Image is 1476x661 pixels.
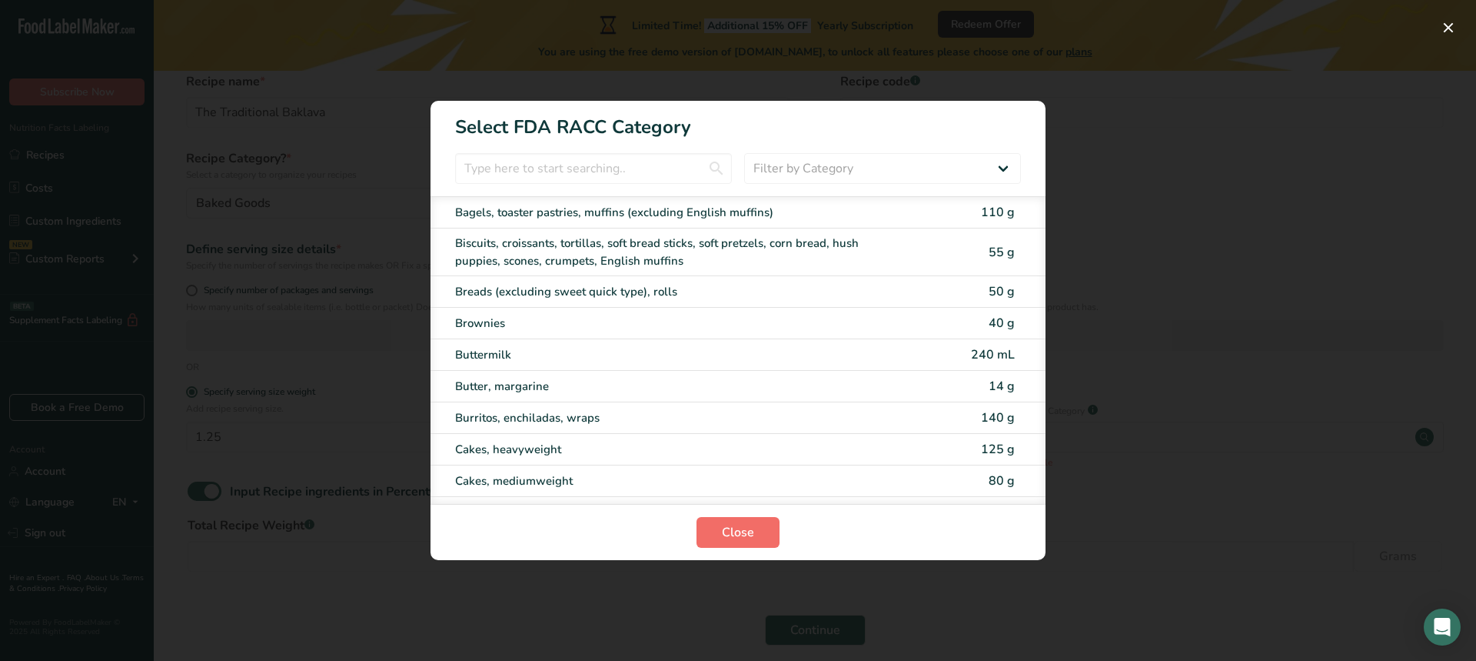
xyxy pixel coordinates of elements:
[455,409,892,427] div: Burritos, enchiladas, wraps
[1424,609,1461,646] div: Open Intercom Messenger
[981,441,1015,458] span: 125 g
[989,472,1015,489] span: 80 g
[455,378,892,396] div: Butter, margarine
[989,244,1015,261] span: 55 g
[455,235,892,269] div: Biscuits, croissants, tortillas, soft bread sticks, soft pretzels, corn bread, hush puppies, scon...
[989,283,1015,300] span: 50 g
[455,472,892,490] div: Cakes, mediumweight
[455,315,892,332] div: Brownies
[989,315,1015,332] span: 40 g
[455,441,892,459] div: Cakes, heavyweight
[455,153,732,184] input: Type here to start searching..
[430,101,1045,141] h1: Select FDA RACC Category
[971,346,1015,363] span: 240 mL
[989,378,1015,395] span: 14 g
[722,523,754,542] span: Close
[455,283,892,301] div: Breads (excluding sweet quick type), rolls
[981,204,1015,221] span: 110 g
[981,409,1015,426] span: 140 g
[455,204,892,222] div: Bagels, toaster pastries, muffins (excluding English muffins)
[696,517,780,548] button: Close
[455,504,892,522] div: Cakes, lightweight (angel food, chiffon, or sponge cake without icing or filling)
[455,346,892,364] div: Buttermilk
